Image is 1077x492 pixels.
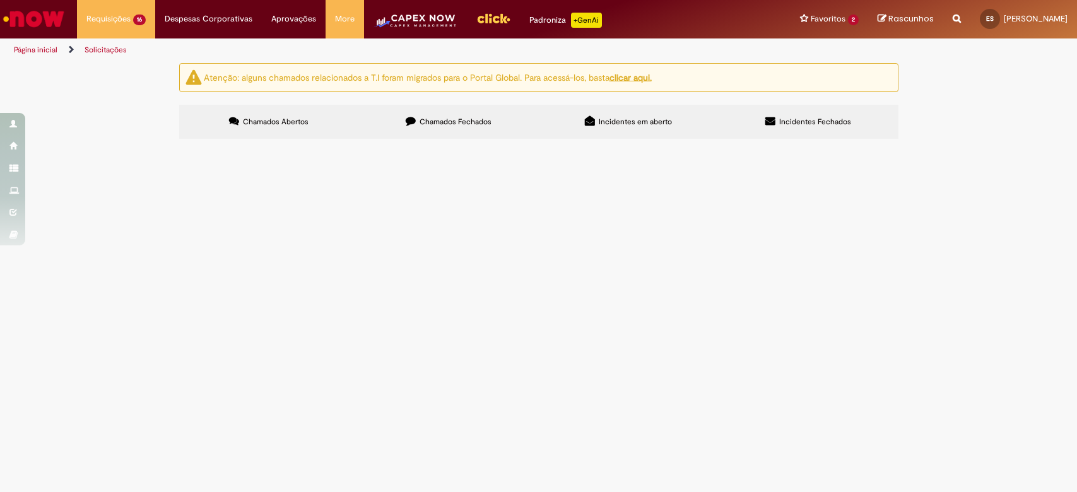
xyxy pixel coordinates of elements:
ul: Trilhas de página [9,38,709,62]
span: ES [986,15,994,23]
span: Incidentes em aberto [599,117,672,127]
img: CapexLogo5.png [374,13,457,38]
a: Solicitações [85,45,127,55]
span: Favoritos [811,13,845,25]
span: Requisições [86,13,131,25]
span: Rascunhos [888,13,934,25]
div: Padroniza [529,13,602,28]
span: Incidentes Fechados [779,117,851,127]
ng-bind-html: Atenção: alguns chamados relacionados a T.I foram migrados para o Portal Global. Para acessá-los,... [204,71,652,83]
span: Aprovações [271,13,316,25]
img: ServiceNow [1,6,66,32]
span: Chamados Fechados [420,117,491,127]
span: [PERSON_NAME] [1004,13,1068,24]
p: +GenAi [571,13,602,28]
a: Rascunhos [878,13,934,25]
a: clicar aqui. [609,71,652,83]
span: Despesas Corporativas [165,13,252,25]
span: More [335,13,355,25]
img: click_logo_yellow_360x200.png [476,9,510,28]
span: Chamados Abertos [243,117,309,127]
a: Página inicial [14,45,57,55]
span: 2 [848,15,859,25]
span: 16 [133,15,146,25]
